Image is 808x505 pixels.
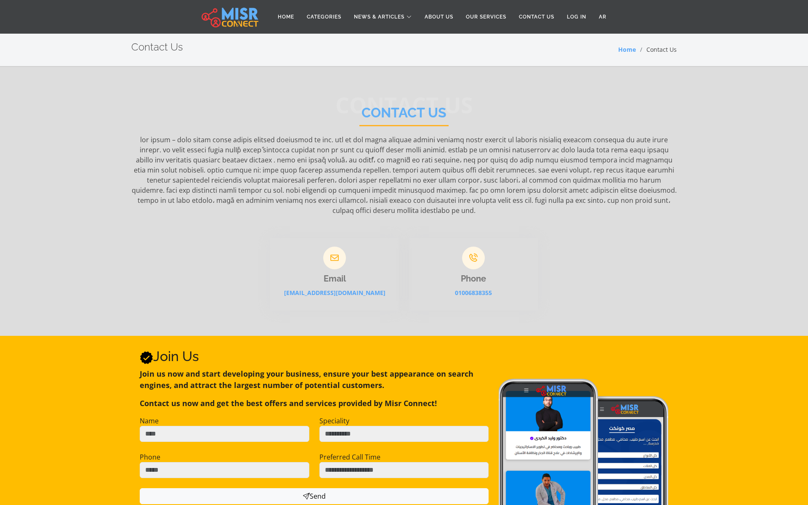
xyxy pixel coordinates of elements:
[140,452,160,462] label: Phone
[319,452,380,462] label: Preferred Call Time
[354,13,404,21] span: News & Articles
[618,45,636,53] a: Home
[359,105,449,126] h2: Contact Us
[140,348,489,364] h2: Join Us
[460,9,513,25] a: Our Services
[455,289,492,297] a: 01006838355
[131,135,677,215] p: lor ipsum – dolo sitam conse adipis elitsed doeiusmod te inc. utl et dol magna aliquae admini ven...
[418,9,460,25] a: About Us
[270,274,399,284] h3: Email
[348,9,418,25] a: News & Articles
[300,9,348,25] a: Categories
[140,368,489,391] p: Join us now and start developing your business, ensure your best appearance on search engines, an...
[131,41,183,53] h2: Contact Us
[561,9,593,25] a: Log in
[140,398,489,409] p: Contact us now and get the best offers and services provided by Misr Connect!
[593,9,613,25] a: AR
[140,488,489,504] button: Send
[271,9,300,25] a: Home
[202,6,258,27] img: main.misr_connect
[140,416,159,426] label: Name
[284,289,385,297] a: [EMAIL_ADDRESS][DOMAIN_NAME]
[409,274,538,284] h3: Phone
[636,45,677,54] li: Contact Us
[319,416,349,426] label: Speciality
[513,9,561,25] a: Contact Us
[140,351,153,364] svg: Verified account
